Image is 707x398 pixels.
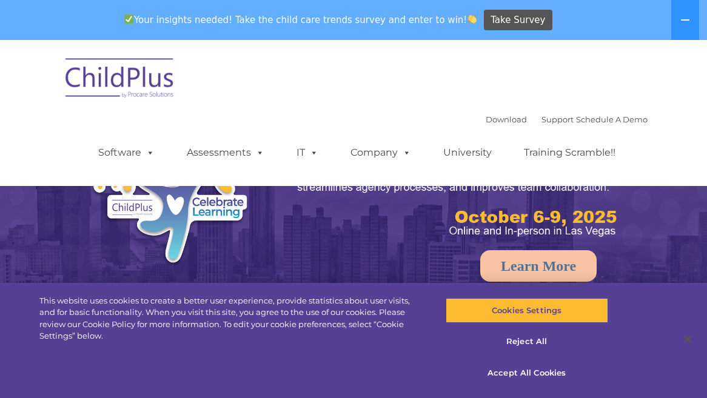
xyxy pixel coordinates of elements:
[446,360,608,386] button: Accept All Cookies
[674,326,701,353] button: Close
[431,141,504,165] a: University
[338,141,423,165] a: Company
[119,8,482,32] span: Your insights needed! Take the child care trends survey and enter to win!
[59,50,181,110] img: ChildPlus by Procare Solutions
[124,15,133,24] img: ✅
[512,141,628,165] a: Training Scramble!!
[175,141,276,165] a: Assessments
[576,114,648,124] a: Schedule A Demo
[541,114,574,124] a: Support
[39,295,424,342] div: This website uses cookies to create a better user experience, provide statistics about user visit...
[491,10,545,31] span: Take Survey
[467,15,477,24] img: 👏
[86,141,167,165] a: Software
[486,114,648,124] font: |
[484,10,552,31] a: Take Survey
[446,298,608,323] button: Cookies Settings
[284,141,330,165] a: IT
[480,250,597,282] a: Learn More
[446,330,608,355] button: Reject All
[486,114,527,124] a: Download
